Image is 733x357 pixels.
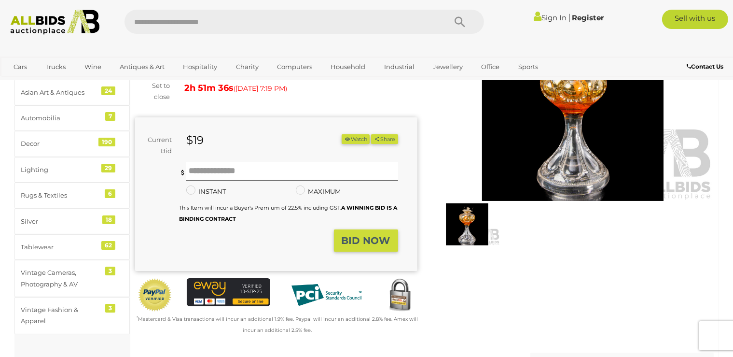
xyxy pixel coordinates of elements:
img: Official PayPal Seal [138,278,172,312]
a: Asian Art & Antiques 24 [14,80,130,105]
div: 6 [105,189,115,198]
span: | [568,12,570,23]
strong: 2h 51m 36s [184,83,234,93]
a: Jewellery [427,59,469,75]
a: Sports [512,59,544,75]
b: A WINNING BID IS A BINDING CONTRACT [179,204,397,222]
div: Current Bid [135,134,179,157]
span: [DATE] 7:19 PM [235,84,285,93]
a: Vintage Fashion & Apparel 3 [14,297,130,334]
a: Office [475,59,506,75]
div: 18 [102,215,115,224]
strong: $19 [186,133,204,147]
div: Vintage Cameras, Photography & AV [21,267,100,290]
img: Allbids.com.au [5,10,104,35]
div: Vintage Fashion & Apparel [21,304,100,327]
div: 62 [101,241,115,250]
a: Tablewear 62 [14,234,130,260]
b: Contact Us [687,63,723,70]
div: 24 [101,86,115,95]
li: Watch this item [342,134,370,144]
button: BID NOW [334,229,398,252]
div: Asian Art & Antiques [21,87,100,98]
button: Share [371,134,398,144]
a: Charity [230,59,265,75]
a: Lighting 29 [14,157,130,183]
div: 3 [105,304,115,313]
a: Sell with us [662,10,728,29]
div: Lighting [21,164,100,175]
a: Contact Us [687,61,726,72]
a: Antiques & Art [113,59,171,75]
a: Industrial [378,59,421,75]
a: Household [324,59,372,75]
img: Antique Oil Light with Glass Font [434,203,500,246]
a: Hospitality [177,59,223,75]
a: Rugs & Textiles 6 [14,183,130,208]
div: Automobilia [21,113,100,124]
img: Antique Oil Light with Glass Font [432,19,714,201]
a: Decor 190 [14,131,130,157]
a: Sign In [534,13,567,22]
label: INSTANT [186,186,226,197]
span: ( ) [234,85,287,92]
img: Secured by Rapid SSL [383,278,417,313]
div: Tablewear [21,242,100,253]
button: Watch [342,134,370,144]
img: PCI DSS compliant [285,278,368,312]
a: Wine [78,59,108,75]
a: Trucks [39,59,72,75]
strong: BID NOW [342,235,390,246]
div: 29 [101,164,115,172]
img: eWAY Payment Gateway [187,278,270,306]
div: 3 [105,267,115,275]
button: Search [436,10,484,34]
small: This Item will incur a Buyer's Premium of 22.5% including GST. [179,204,397,222]
a: [GEOGRAPHIC_DATA] [7,75,88,91]
div: Decor [21,138,100,149]
label: MAXIMUM [296,186,341,197]
a: Cars [7,59,33,75]
small: Mastercard & Visa transactions will incur an additional 1.9% fee. Paypal will incur an additional... [137,316,418,333]
div: Set to close [128,80,177,103]
a: Silver 18 [14,209,130,234]
a: Computers [271,59,318,75]
a: Vintage Cameras, Photography & AV 3 [14,260,130,297]
a: Automobilia 7 [14,105,130,131]
div: Silver [21,216,100,227]
a: Register [572,13,604,22]
div: 190 [98,138,115,146]
div: 7 [105,112,115,121]
div: Rugs & Textiles [21,190,100,201]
